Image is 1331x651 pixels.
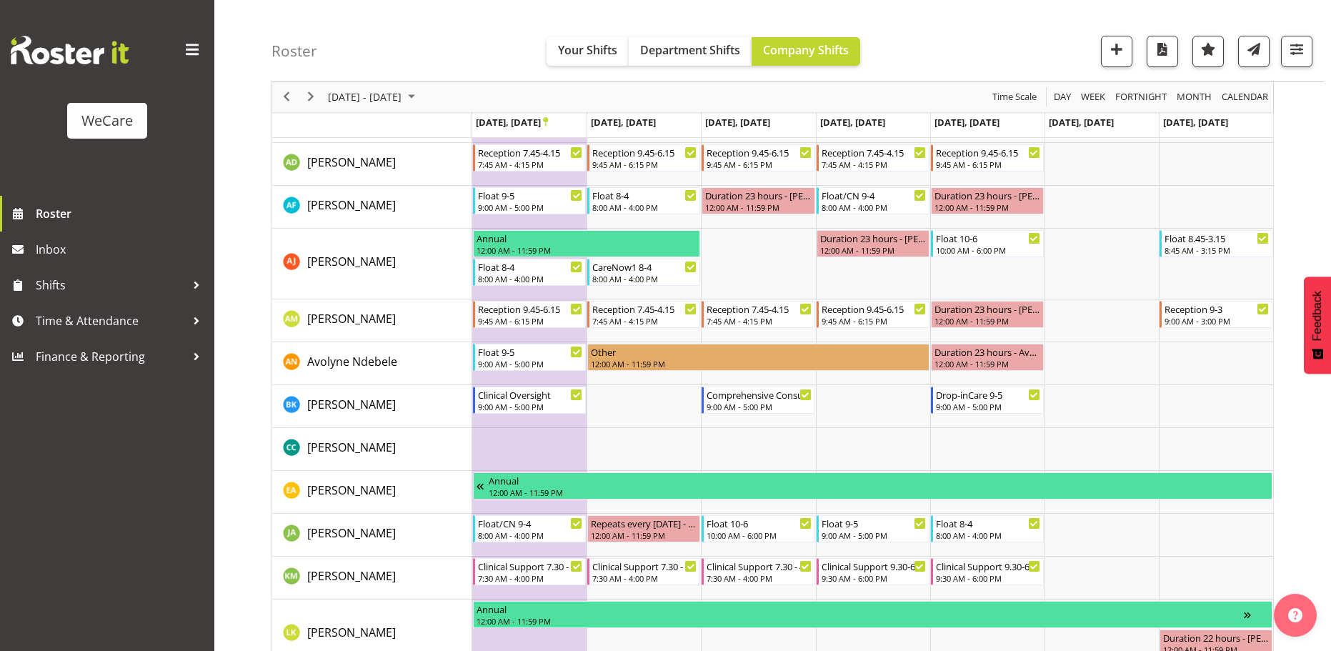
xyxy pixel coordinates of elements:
[587,301,700,328] div: Antonia Mao"s event - Reception 7.45-4.15 Begin From Tuesday, September 23, 2025 at 7:45:00 AM GM...
[592,559,697,573] div: Clinical Support 7.30 - 4
[990,89,1040,106] button: Time Scale
[591,358,925,369] div: 12:00 AM - 11:59 PM
[36,346,186,367] span: Finance & Reporting
[936,145,1040,159] div: Reception 9.45-6.15
[307,254,396,269] span: [PERSON_NAME]
[307,625,396,640] span: [PERSON_NAME]
[478,145,582,159] div: Reception 7.45-4.15
[934,202,1040,213] div: 12:00 AM - 11:59 PM
[1175,89,1215,106] button: Timeline Month
[299,82,323,112] div: next period
[822,559,926,573] div: Clinical Support 9.30-6
[478,559,582,573] div: Clinical Support 7.30 - 4
[640,42,740,58] span: Department Shifts
[477,231,697,245] div: Annual
[822,159,926,170] div: 7:45 AM - 4:15 PM
[1175,89,1213,106] span: Month
[307,567,396,585] a: [PERSON_NAME]
[591,344,925,359] div: Other
[1052,89,1072,106] span: Day
[707,516,811,530] div: Float 10-6
[272,342,472,385] td: Avolyne Ndebele resource
[592,273,697,284] div: 8:00 AM - 4:00 PM
[307,439,396,456] a: [PERSON_NAME]
[591,516,697,530] div: Repeats every [DATE] - [PERSON_NAME]
[591,530,697,541] div: 12:00 AM - 11:59 PM
[707,302,811,316] div: Reception 7.45-4.15
[931,187,1044,214] div: Alex Ferguson"s event - Duration 23 hours - Alex Ferguson Begin From Friday, September 26, 2025 a...
[478,387,582,402] div: Clinical Oversight
[707,530,811,541] div: 10:00 AM - 6:00 PM
[478,572,582,584] div: 7:30 AM - 4:00 PM
[307,525,396,542] a: [PERSON_NAME]
[1160,301,1272,328] div: Antonia Mao"s event - Reception 9-3 Begin From Sunday, September 28, 2025 at 9:00:00 AM GMT+13:00...
[707,145,811,159] div: Reception 9.45-6.15
[931,301,1044,328] div: Antonia Mao"s event - Duration 23 hours - Antonia Mao Begin From Friday, September 26, 2025 at 12...
[272,385,472,428] td: Brian Ko resource
[36,203,207,224] span: Roster
[277,89,296,106] button: Previous
[307,482,396,499] a: [PERSON_NAME]
[587,259,700,286] div: Amy Johannsen"s event - CareNow1 8-4 Begin From Tuesday, September 23, 2025 at 8:00:00 AM GMT+12:...
[592,159,697,170] div: 9:45 AM - 6:15 PM
[478,302,582,316] div: Reception 9.45-6.15
[477,602,1244,616] div: Annual
[307,154,396,170] span: [PERSON_NAME]
[307,154,396,171] a: [PERSON_NAME]
[272,143,472,186] td: Aleea Devenport resource
[592,145,697,159] div: Reception 9.45-6.15
[931,515,1044,542] div: Jane Arps"s event - Float 8-4 Begin From Friday, September 26, 2025 at 8:00:00 AM GMT+12:00 Ends ...
[629,37,752,66] button: Department Shifts
[473,515,586,542] div: Jane Arps"s event - Float/CN 9-4 Begin From Monday, September 22, 2025 at 8:00:00 AM GMT+12:00 En...
[931,558,1044,585] div: Kishendri Moodley"s event - Clinical Support 9.30-6 Begin From Friday, September 26, 2025 at 9:30...
[478,530,582,541] div: 8:00 AM - 4:00 PM
[478,202,582,213] div: 9:00 AM - 5:00 PM
[477,615,1244,627] div: 12:00 AM - 11:59 PM
[1220,89,1270,106] span: calendar
[822,516,926,530] div: Float 9-5
[705,202,811,213] div: 12:00 AM - 11:59 PM
[934,188,1040,202] div: Duration 23 hours - [PERSON_NAME]
[817,301,929,328] div: Antonia Mao"s event - Reception 9.45-6.15 Begin From Thursday, September 25, 2025 at 9:45:00 AM G...
[272,229,472,299] td: Amy Johannsen resource
[592,302,697,316] div: Reception 7.45-4.15
[1238,36,1270,67] button: Send a list of all shifts for the selected filtered period to all rostered employees.
[1165,302,1269,316] div: Reception 9-3
[473,472,1272,500] div: Ena Advincula"s event - Annual Begin From Wednesday, September 17, 2025 at 12:00:00 AM GMT+12:00 ...
[307,197,396,214] a: [PERSON_NAME]
[936,516,1040,530] div: Float 8-4
[752,37,860,66] button: Company Shifts
[707,401,811,412] div: 9:00 AM - 5:00 PM
[307,525,396,541] span: [PERSON_NAME]
[820,244,926,256] div: 12:00 AM - 11:59 PM
[301,89,321,106] button: Next
[307,482,396,498] span: [PERSON_NAME]
[707,315,811,327] div: 7:45 AM - 4:15 PM
[592,572,697,584] div: 7:30 AM - 4:00 PM
[702,187,814,214] div: Alex Ferguson"s event - Duration 23 hours - Alex Ferguson Begin From Wednesday, September 24, 202...
[1311,291,1324,341] span: Feedback
[1192,36,1224,67] button: Highlight an important date within the roster.
[822,302,926,316] div: Reception 9.45-6.15
[817,230,929,257] div: Amy Johannsen"s event - Duration 23 hours - Amy Johannsen Begin From Thursday, September 25, 2025...
[473,301,586,328] div: Antonia Mao"s event - Reception 9.45-6.15 Begin From Monday, September 22, 2025 at 9:45:00 AM GMT...
[817,558,929,585] div: Kishendri Moodley"s event - Clinical Support 9.30-6 Begin From Thursday, September 25, 2025 at 9:...
[707,387,811,402] div: Comprehensive Consult 9-5
[473,230,700,257] div: Amy Johannsen"s event - Annual Begin From Monday, September 22, 2025 at 12:00:00 AM GMT+12:00 End...
[763,42,849,58] span: Company Shifts
[1163,116,1228,129] span: [DATE], [DATE]
[307,396,396,413] a: [PERSON_NAME]
[477,244,697,256] div: 12:00 AM - 11:59 PM
[478,159,582,170] div: 7:45 AM - 4:15 PM
[934,302,1040,316] div: Duration 23 hours - [PERSON_NAME]
[478,516,582,530] div: Float/CN 9-4
[272,428,472,471] td: Charlotte Courtney resource
[272,186,472,229] td: Alex Ferguson resource
[820,231,926,245] div: Duration 23 hours - [PERSON_NAME]
[1165,315,1269,327] div: 9:00 AM - 3:00 PM
[707,559,811,573] div: Clinical Support 7.30 - 4
[817,187,929,214] div: Alex Ferguson"s event - Float/CN 9-4 Begin From Thursday, September 25, 2025 at 8:00:00 AM GMT+12...
[931,387,1044,414] div: Brian Ko"s event - Drop-inCare 9-5 Begin From Friday, September 26, 2025 at 9:00:00 AM GMT+12:00 ...
[592,188,697,202] div: Float 8-4
[271,43,317,59] h4: Roster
